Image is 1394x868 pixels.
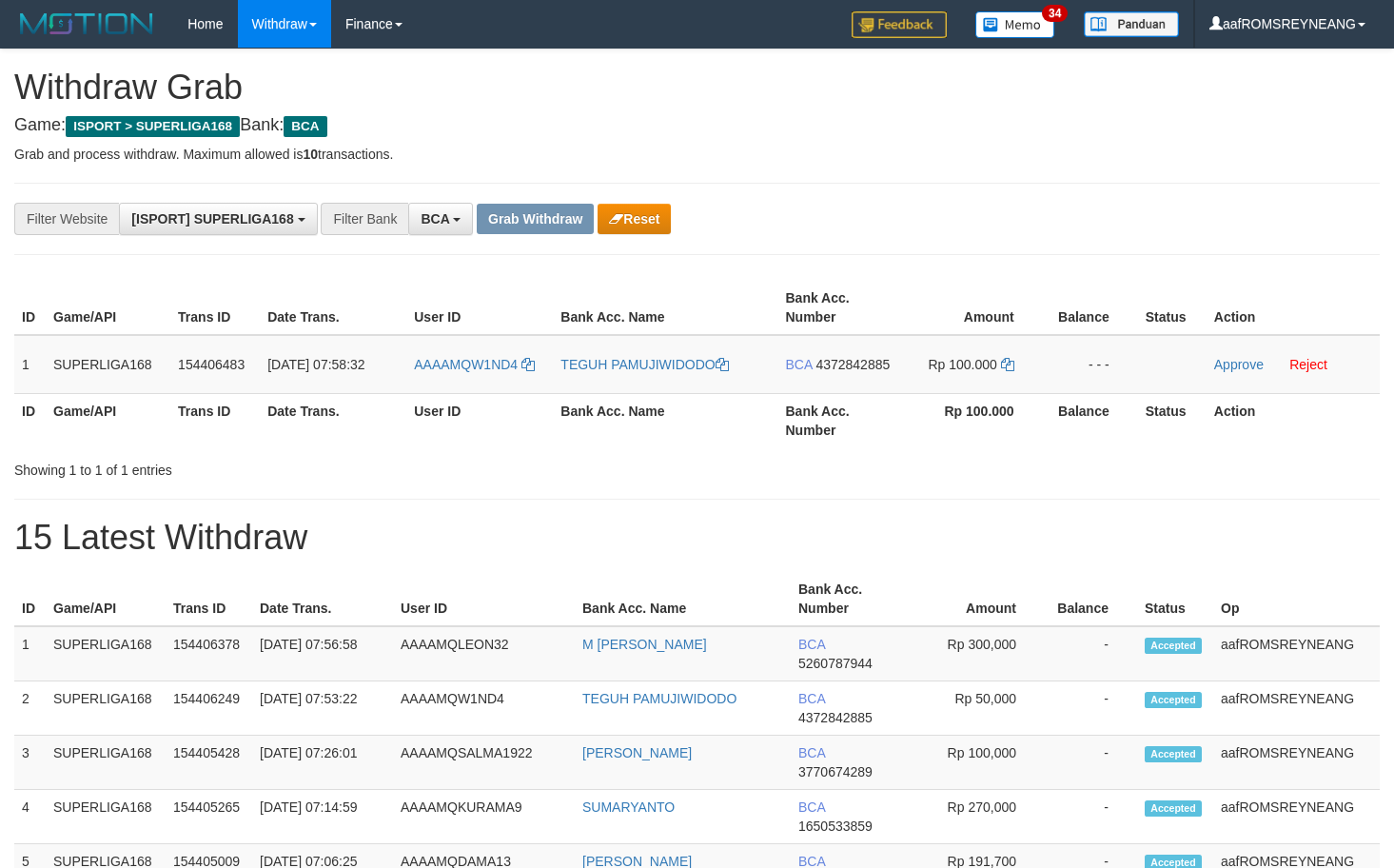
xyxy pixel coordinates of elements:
td: SUPERLIGA168 [46,736,166,790]
td: SUPERLIGA168 [46,681,166,736]
td: - [1045,626,1137,681]
img: MOTION_logo.png [14,10,159,38]
th: Trans ID [170,281,260,335]
a: TEGUH PAMUJIWIDODO [560,357,728,372]
td: 4 [14,790,46,844]
td: SUPERLIGA168 [46,790,166,844]
th: ID [14,281,46,335]
td: 3 [14,736,46,790]
th: Bank Acc. Name [575,572,791,626]
td: aafROMSREYNEANG [1213,681,1380,736]
span: ISPORT > SUPERLIGA168 [66,116,240,137]
img: panduan.png [1084,11,1179,37]
span: Copy 4372842885 to clipboard [798,710,873,725]
span: Accepted [1145,746,1202,762]
a: [PERSON_NAME] [582,745,692,760]
th: Action [1207,393,1380,447]
th: Bank Acc. Number [778,393,899,447]
span: Copy 1650533859 to clipboard [798,819,873,834]
th: ID [14,393,46,447]
th: Balance [1043,281,1138,335]
th: Status [1138,393,1207,447]
td: - [1045,736,1137,790]
td: [DATE] 07:56:58 [252,626,393,681]
td: [DATE] 07:26:01 [252,736,393,790]
th: Game/API [46,281,170,335]
th: Action [1207,281,1380,335]
th: Status [1138,281,1207,335]
th: Trans ID [166,572,252,626]
td: 154405428 [166,736,252,790]
span: [ISPORT] SUPERLIGA168 [131,211,293,227]
th: Bank Acc. Number [778,281,899,335]
span: BCA [798,799,825,815]
td: SUPERLIGA168 [46,335,170,394]
img: Button%20Memo.svg [975,11,1055,38]
span: Copy 3770674289 to clipboard [798,764,873,779]
th: Date Trans. [260,393,406,447]
button: BCA [408,203,473,235]
th: Game/API [46,572,166,626]
span: Copy 4372842885 to clipboard [815,357,890,372]
th: Bank Acc. Name [553,281,777,335]
td: aafROMSREYNEANG [1213,736,1380,790]
th: Op [1213,572,1380,626]
td: - [1045,790,1137,844]
td: 154406249 [166,681,252,736]
th: Trans ID [170,393,260,447]
th: Date Trans. [260,281,406,335]
span: BCA [798,637,825,652]
td: - - - [1043,335,1138,394]
span: Copy 5260787944 to clipboard [798,656,873,671]
img: Feedback.jpg [852,11,947,38]
th: Bank Acc. Name [553,393,777,447]
th: Date Trans. [252,572,393,626]
th: Bank Acc. Number [791,572,907,626]
a: Copy 100000 to clipboard [1001,357,1014,372]
td: 154405265 [166,790,252,844]
strong: 10 [303,147,318,162]
td: AAAAMQSALMA1922 [393,736,575,790]
th: Rp 100.000 [899,393,1043,447]
td: Rp 50,000 [907,681,1045,736]
td: [DATE] 07:14:59 [252,790,393,844]
div: Filter Website [14,203,119,235]
span: BCA [421,211,449,227]
a: Reject [1289,357,1327,372]
a: AAAAMQW1ND4 [414,357,535,372]
span: Rp 100.000 [928,357,996,372]
td: aafROMSREYNEANG [1213,790,1380,844]
span: [DATE] 07:58:32 [267,357,364,372]
th: Amount [907,572,1045,626]
th: Balance [1045,572,1137,626]
button: Grab Withdraw [477,204,594,234]
td: 154406378 [166,626,252,681]
span: Accepted [1145,638,1202,654]
span: 154406483 [178,357,245,372]
td: Rp 100,000 [907,736,1045,790]
span: Accepted [1145,800,1202,817]
h1: Withdraw Grab [14,69,1380,107]
span: AAAAMQW1ND4 [414,357,518,372]
th: User ID [393,572,575,626]
div: Filter Bank [321,203,408,235]
p: Grab and process withdraw. Maximum allowed is transactions. [14,145,1380,164]
th: Game/API [46,393,170,447]
div: Showing 1 to 1 of 1 entries [14,453,566,480]
td: Rp 300,000 [907,626,1045,681]
a: TEGUH PAMUJIWIDODO [582,691,736,706]
td: AAAAMQW1ND4 [393,681,575,736]
span: BCA [284,116,326,137]
a: SUMARYANTO [582,799,675,815]
td: - [1045,681,1137,736]
span: Accepted [1145,692,1202,708]
span: BCA [786,357,813,372]
button: [ISPORT] SUPERLIGA168 [119,203,317,235]
td: 1 [14,335,46,394]
span: BCA [798,691,825,706]
th: Status [1137,572,1213,626]
th: Amount [899,281,1043,335]
h4: Game: Bank: [14,116,1380,135]
span: BCA [798,745,825,760]
th: ID [14,572,46,626]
